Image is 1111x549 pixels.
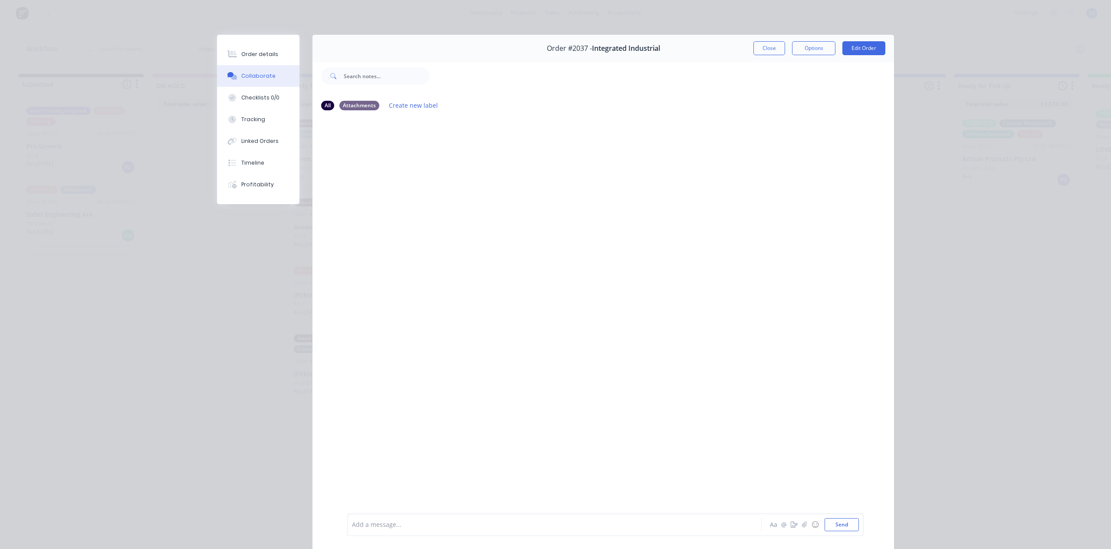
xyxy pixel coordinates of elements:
[217,109,299,130] button: Tracking
[825,518,859,531] button: Send
[241,159,264,167] div: Timeline
[810,519,820,530] button: ☺
[344,67,430,85] input: Search notes...
[241,181,274,189] div: Profitability
[241,116,265,123] div: Tracking
[768,519,779,530] button: Aa
[842,41,885,55] button: Edit Order
[592,44,660,53] span: Integrated Industrial
[241,72,276,80] div: Collaborate
[241,94,279,102] div: Checklists 0/0
[753,41,785,55] button: Close
[217,174,299,195] button: Profitability
[217,65,299,87] button: Collaborate
[217,87,299,109] button: Checklists 0/0
[339,101,379,110] div: Attachments
[217,130,299,152] button: Linked Orders
[241,50,278,58] div: Order details
[217,152,299,174] button: Timeline
[217,43,299,65] button: Order details
[241,137,279,145] div: Linked Orders
[547,44,592,53] span: Order #2037 -
[792,41,835,55] button: Options
[385,99,443,111] button: Create new label
[779,519,789,530] button: @
[321,101,334,110] div: All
